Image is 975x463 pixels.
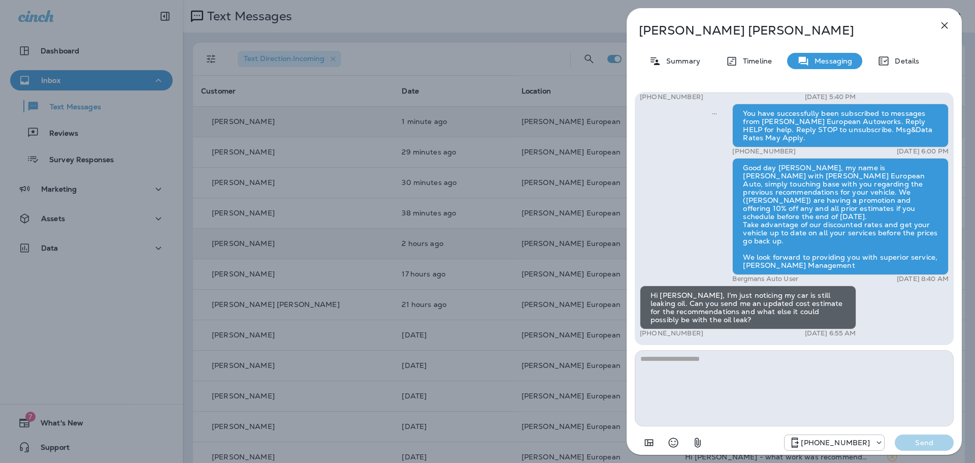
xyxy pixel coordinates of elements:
span: Sent [712,108,717,117]
p: [PHONE_NUMBER] [640,93,703,101]
p: [DATE] 5:40 PM [805,93,856,101]
p: [PERSON_NAME] [PERSON_NAME] [639,23,916,38]
p: [PHONE_NUMBER] [801,439,870,447]
p: [PHONE_NUMBER] [732,147,796,156]
p: Messaging [809,57,852,65]
p: Summary [661,57,700,65]
button: Select an emoji [663,433,684,453]
p: [PHONE_NUMBER] [640,329,703,337]
p: [DATE] 6:00 PM [897,147,949,156]
div: +1 (813) 428-9920 [785,437,884,449]
div: Good day [PERSON_NAME], my name is [PERSON_NAME] with [PERSON_NAME] European Auto, simply touchin... [732,158,949,275]
p: Bergmans Auto User [732,275,798,283]
p: [DATE] 8:40 AM [897,275,949,283]
div: Hi [PERSON_NAME], I'm just noticing my car is still leaking oil. Can you send me an updated cost ... [640,286,856,329]
p: Details [890,57,919,65]
p: Timeline [738,57,772,65]
p: [DATE] 6:55 AM [805,329,856,337]
div: You have successfully been subscribed to messages from [PERSON_NAME] European Autoworks. Reply HE... [732,104,949,147]
button: Add in a premade template [639,433,659,453]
